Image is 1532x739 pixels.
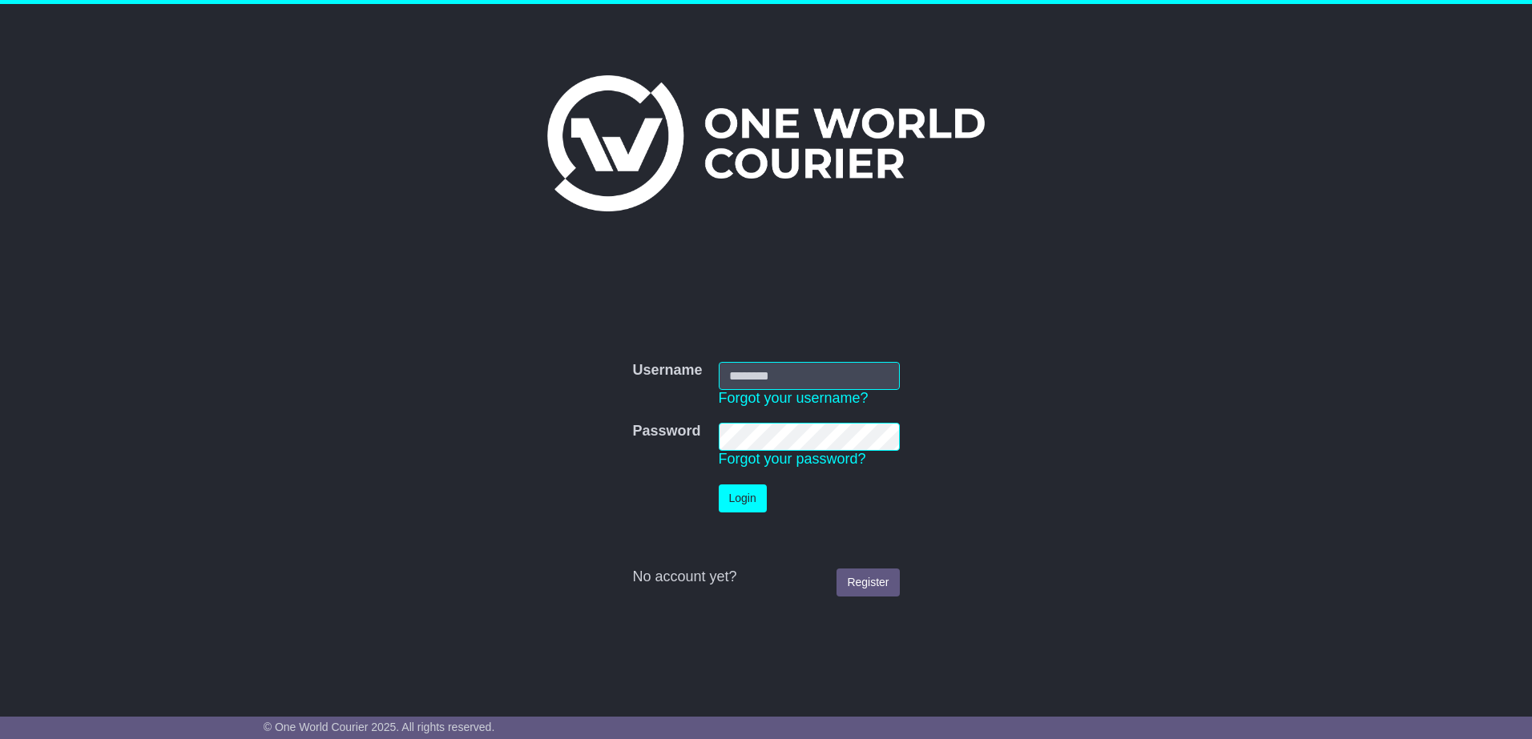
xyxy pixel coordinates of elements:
button: Login [719,484,767,512]
a: Register [837,568,899,596]
label: Username [632,362,702,380]
a: Forgot your password? [719,451,866,467]
img: One World [547,75,985,211]
label: Password [632,423,700,440]
a: Forgot your username? [719,390,869,406]
span: © One World Courier 2025. All rights reserved. [264,721,495,733]
div: No account yet? [632,568,899,586]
